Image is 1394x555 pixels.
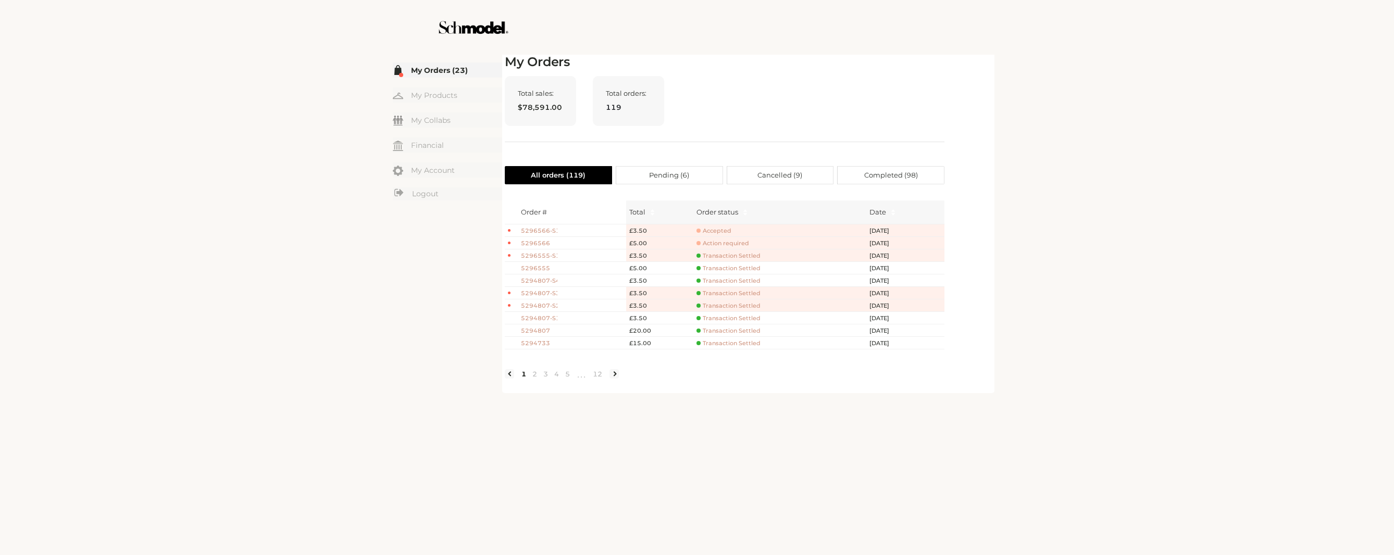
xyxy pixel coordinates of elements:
span: All orders ( 119 ) [531,167,586,184]
span: Total sales: [518,89,563,97]
span: ••• [573,368,590,381]
td: £3.50 [626,287,693,299]
span: 5296566 [521,239,557,248]
span: Transaction Settled [696,277,761,285]
span: 5294807-S4 [521,276,557,285]
span: [DATE] [869,276,901,285]
img: my-friends.svg [393,116,403,125]
span: Date [869,207,886,217]
span: [DATE] [869,226,901,235]
td: £3.50 [626,274,693,287]
span: caret-down [742,211,748,217]
td: £3.50 [626,249,693,262]
span: 5296555-S1 [521,251,557,260]
a: Financial [393,137,502,153]
a: My Collabs [393,112,502,128]
a: My Products [393,87,502,103]
span: Transaction Settled [696,289,761,297]
span: 5294807 [521,326,557,335]
span: caret-up [650,208,655,213]
span: Action required [696,239,749,247]
span: Transaction Settled [696,302,761,310]
span: 5294807-S3 [521,289,557,298]
span: [DATE] [869,289,901,298]
span: 5296566-S1 [521,226,557,235]
a: 4 [551,369,562,379]
a: 5 [562,369,573,379]
a: 12 [590,369,605,379]
span: Transaction Settled [696,314,761,322]
td: £3.50 [626,224,693,237]
td: £20.00 [626,324,693,337]
span: [DATE] [869,264,901,273]
a: 1 [518,369,529,379]
td: £3.50 [626,299,693,312]
span: Completed ( 98 ) [864,167,918,184]
span: [DATE] [869,239,901,248]
a: My Account [393,162,502,178]
span: 5294807-S1 [521,314,557,323]
a: My Orders (23) [393,62,502,78]
span: [DATE] [869,251,901,260]
td: £3.50 [626,312,693,324]
div: Order status [696,207,738,217]
span: Total orders: [606,89,651,97]
span: $78,591.00 [518,102,563,113]
div: Menu [393,62,502,202]
span: [DATE] [869,339,901,348]
li: Previous Page [505,369,514,379]
a: Logout [393,187,502,200]
li: Next 5 Pages [573,365,590,382]
img: my-financial.svg [393,141,403,151]
span: caret-up [742,208,748,213]
span: Accepted [696,227,731,235]
span: Pending ( 6 ) [649,167,689,184]
h2: My Orders [505,55,944,70]
span: 5294733 [521,339,557,348]
span: Total [629,207,645,217]
span: Transaction Settled [696,252,761,260]
span: 5294807-S2 [521,301,557,310]
span: Cancelled ( 9 ) [757,167,802,184]
span: Transaction Settled [696,327,761,335]
span: 5296555 [521,264,557,273]
span: caret-down [650,211,655,217]
a: 2 [529,369,540,379]
span: Transaction Settled [696,339,761,347]
span: 119 [606,102,651,113]
span: [DATE] [869,326,901,335]
span: caret-down [890,211,896,217]
img: my-account.svg [393,166,403,176]
span: caret-up [890,208,896,213]
span: [DATE] [869,301,901,310]
li: Next Page [609,369,619,379]
td: £15.00 [626,337,693,349]
td: £5.00 [626,237,693,249]
span: [DATE] [869,314,901,323]
img: my-order.svg [393,65,403,75]
span: Transaction Settled [696,264,761,272]
img: my-hanger.svg [393,91,403,101]
a: 3 [540,369,551,379]
td: £5.00 [626,262,693,274]
th: Order # [518,200,626,224]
